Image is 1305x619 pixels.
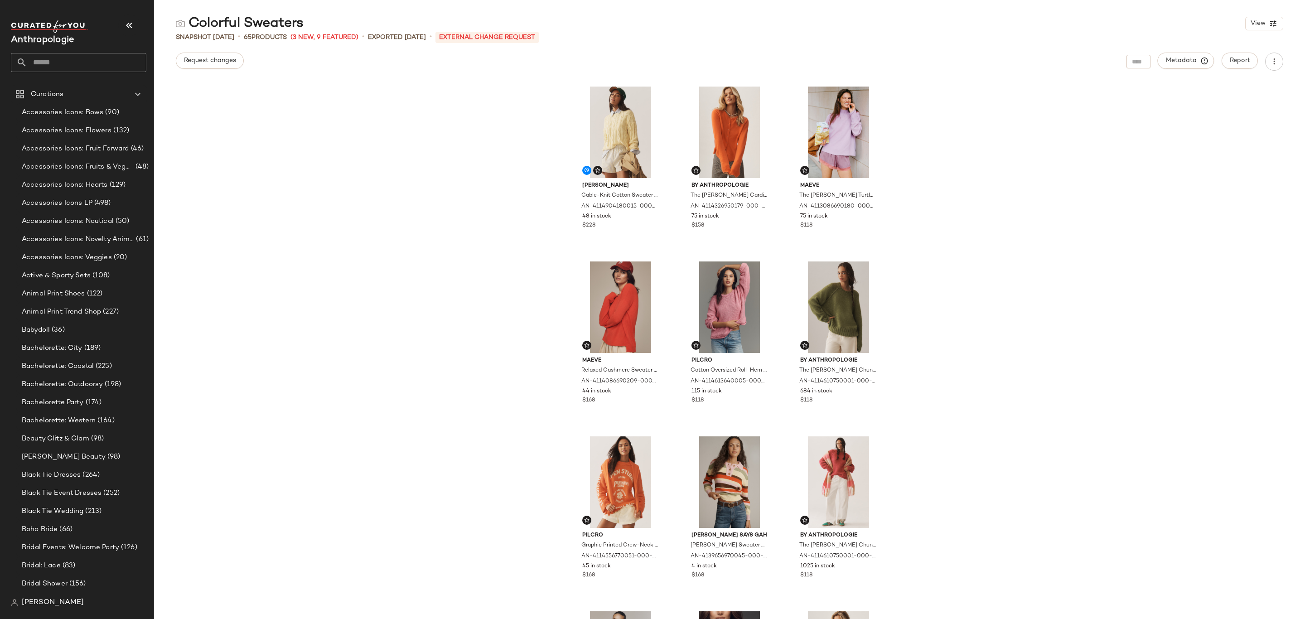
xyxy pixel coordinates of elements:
span: (252) [101,488,120,498]
span: Accessories Icons: Fruit Forward [22,144,129,154]
span: [PERSON_NAME] Sweater by [PERSON_NAME] Says Gah, Women's, Size: XL/2XL, Polyester/Nylon/Wool at A... [691,542,767,550]
span: (46) [129,144,144,154]
span: • [362,32,364,43]
span: 115 in stock [691,387,722,396]
span: $118 [800,397,812,405]
span: Bachelorette: Coastal [22,361,94,372]
button: Request changes [176,53,244,69]
p: Exported [DATE] [368,33,426,42]
span: [PERSON_NAME] [582,182,659,190]
span: Metadata [1165,57,1207,65]
span: $118 [800,222,812,230]
span: (132) [111,126,130,136]
span: Bridal Shower [22,579,68,589]
button: Metadata [1158,53,1214,69]
span: The [PERSON_NAME] Cardigan Sweater by Anthropologie in Orange, Women's, Size: 2XS, 100% Cashmere [691,192,767,200]
span: [PERSON_NAME] Says Gah [691,532,768,540]
span: (98) [89,434,104,444]
span: 4 in stock [691,562,717,571]
span: Accessories Icons: Bows [22,107,103,118]
span: (20) [112,252,127,263]
img: 4113086690180_054_b14 [793,87,884,178]
span: Accessories Icons: Flowers [22,126,111,136]
span: 48 in stock [582,213,611,221]
img: svg%3e [176,19,185,28]
span: (126) [119,542,137,553]
span: By Anthropologie [800,357,877,365]
span: AN-4114904180015-000-072 [581,203,658,211]
span: AN-4114556770051-000-089 [581,552,658,561]
span: Bridal Events: Welcome Party [22,542,119,553]
span: The [PERSON_NAME] Chunky Crew-Neck Sweater by Anthropologie in Green, Women's, Size: XS, Polyeste... [799,367,876,375]
span: Babydoll [22,325,50,335]
span: AN-4114086690209-000-060 [581,377,658,386]
span: • [238,32,240,43]
img: cfy_white_logo.C9jOOHJF.svg [11,20,88,33]
span: AN-4113086690180-000-054 [799,203,876,211]
span: Bridal: Lace [22,561,61,571]
span: (48) [134,162,149,172]
p: External Change Request [435,32,539,43]
span: Report [1229,57,1250,64]
span: Beauty Glitz & Glam [22,434,89,444]
span: Accessories Icons: Nautical [22,216,114,227]
span: (108) [91,271,110,281]
span: Request changes [184,57,236,64]
img: svg%3e [595,168,600,173]
span: Pilcro [582,532,659,540]
span: Active & Sporty Sets [22,271,91,281]
span: [PERSON_NAME] Beauty [22,452,106,462]
span: (98) [106,452,121,462]
span: (498) [92,198,111,208]
span: AN-4114610750001-000-230 [799,377,876,386]
img: 4114610750001_062_b3 [793,436,884,528]
img: svg%3e [802,168,807,173]
span: Graphic Printed Crew-Neck Sweater by Pilcro, Women's, Size: 2 X, Cotton at Anthropologie [581,542,658,550]
span: $168 [582,571,595,580]
span: (189) [82,343,101,353]
img: 4114086690209_060_b [575,261,666,353]
span: By Anthropologie [691,182,768,190]
span: (129) [108,180,126,190]
span: By Anthropologie [800,532,877,540]
img: svg%3e [693,168,699,173]
span: Cotton Oversized Roll-Hem Pullover Sweater by Pilcro in Pink, Women's, Size: Medium at Anthropologie [691,367,767,375]
img: 4114610750001_230_b [793,261,884,353]
div: Products [244,33,287,42]
span: Bachelorette Party [22,397,84,408]
span: Bachelorette: City [22,343,82,353]
span: (66) [58,524,72,535]
span: (90) [103,107,119,118]
button: View [1245,17,1283,30]
span: 65 [244,34,251,41]
span: Black Tie Event Dresses [22,488,101,498]
span: (83) [61,561,76,571]
span: 75 in stock [691,213,719,221]
span: $228 [582,222,595,230]
span: Boho Bride [22,524,58,535]
span: Bachelorette: Western [22,416,96,426]
span: Accessories Icons: Novelty Animal [22,234,134,245]
span: Pilcro [691,357,768,365]
span: (174) [84,397,102,408]
span: 684 in stock [800,387,832,396]
img: 4114904180015_072_b [575,87,666,178]
span: Accessories Icons: Veggies [22,252,112,263]
img: 4139656970045_095_b [684,436,775,528]
span: (122) [85,289,103,299]
img: 4114613640005_066_b [684,261,775,353]
span: View [1250,20,1266,27]
span: (227) [101,307,119,317]
span: $168 [691,571,704,580]
img: svg%3e [802,517,807,523]
span: Cable-Knit Cotton Sweater by [PERSON_NAME] in Yellow, Women's, Size: Medium at Anthropologie [581,192,658,200]
span: (164) [96,416,115,426]
span: 44 in stock [582,387,611,396]
span: The [PERSON_NAME] Chunky Crew-Neck Sweater by Anthropologie in Pink, Women's, Size: Large, Polyes... [799,542,876,550]
span: Black Tie Wedding [22,506,83,517]
span: (213) [83,506,101,517]
span: [PERSON_NAME] [22,597,84,608]
span: 1025 in stock [800,562,835,571]
span: Maeve [800,182,877,190]
img: svg%3e [802,343,807,348]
